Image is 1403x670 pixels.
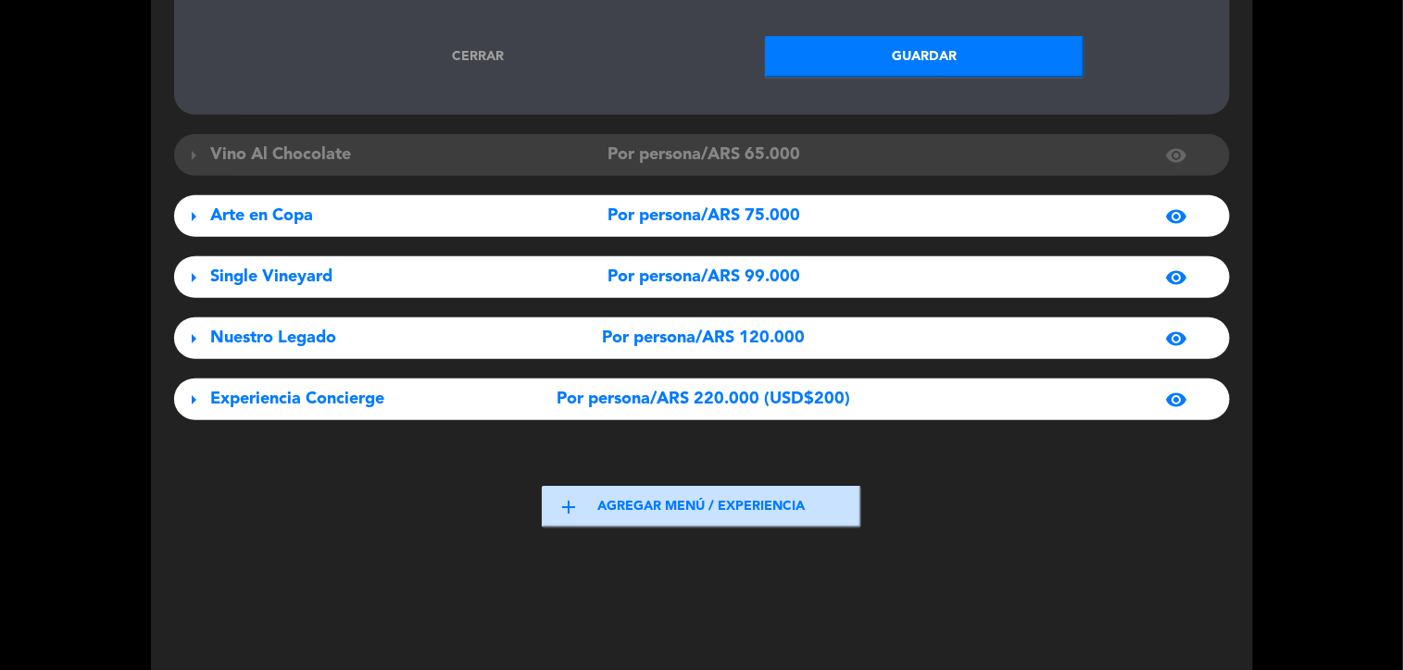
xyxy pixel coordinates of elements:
span: arrow_right [183,144,206,167]
span: arrow_right [183,389,206,411]
button: addAgregar menú / experiencia [542,486,861,527]
span: arrow_right [183,328,206,350]
span: Por persona/ARS 65.000 [608,142,800,168]
button: Guardar [765,36,1084,78]
span: arrow_right [183,205,206,228]
span: visibility [1165,267,1187,289]
span: Por persona/ARS 120.000 [603,325,806,352]
span: visibility [1165,205,1187,228]
span: Vino Al Chocolate [211,146,352,163]
span: Single Vineyard [211,268,333,285]
span: visibility [1165,144,1187,167]
span: Por persona/ARS 220.000 (USD$200) [557,386,851,413]
a: Cerrar [319,46,638,68]
span: Por persona/ARS 99.000 [608,264,800,291]
span: Nuestro Legado [211,329,337,346]
span: add [557,496,580,518]
span: Arte en Copa [211,207,314,224]
span: Por persona/ARS 75.000 [608,203,800,230]
span: visibility [1165,328,1187,350]
span: visibility [1165,389,1187,411]
span: arrow_right [183,267,206,289]
span: Experiencia Concierge [211,391,385,407]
